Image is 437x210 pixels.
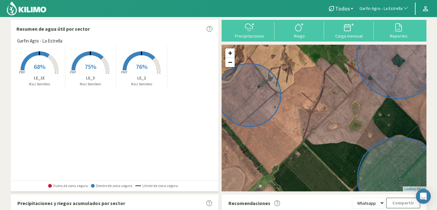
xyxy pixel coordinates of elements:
[70,70,76,74] tspan: PMP
[19,70,25,74] tspan: PMP
[157,70,161,74] tspan: CC
[17,38,62,45] span: Garfin Agro - La Estrella
[116,82,167,87] p: Maiz Semillero
[14,82,65,87] p: Maiz Semillero
[274,22,324,38] button: Riego
[227,34,273,38] div: Precipitaciones
[85,63,96,70] span: 75%
[374,22,423,38] button: Reportes
[359,6,403,12] span: Garfin Agro - La Estrella
[276,34,322,38] div: Riego
[121,70,127,74] tspan: PMP
[419,187,425,191] a: Esri
[356,2,412,16] button: Garfin Agro - La Estrella
[34,63,45,70] span: 68%
[14,75,65,81] p: LE_1E
[116,75,167,81] p: LE_2
[91,184,132,188] span: Dentro de zona segura
[324,22,374,38] button: Carga mensual
[135,184,178,188] span: Límite de zona segura
[404,187,415,191] a: Leaflet
[106,70,110,74] tspan: CC
[225,48,235,58] a: Zoom in
[65,75,116,81] p: LE_3
[225,58,235,67] a: Zoom out
[225,22,274,38] button: Precipitaciones
[65,82,116,87] p: Maiz Semillero
[16,25,90,33] p: Resumen de agua útil por sector
[136,63,147,70] span: 76%
[17,199,125,207] p: Precipitaciones y riegos acumulados por sector
[326,34,372,38] div: Carga mensual
[48,184,88,188] span: Fuera de zona segura
[403,186,426,192] div: | ©
[6,1,47,16] img: Kilimo
[55,70,59,74] tspan: CC
[376,34,421,38] div: Reportes
[228,199,270,207] p: Recomendaciones
[416,189,431,204] div: Open Intercom Messenger
[335,5,350,12] span: Todos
